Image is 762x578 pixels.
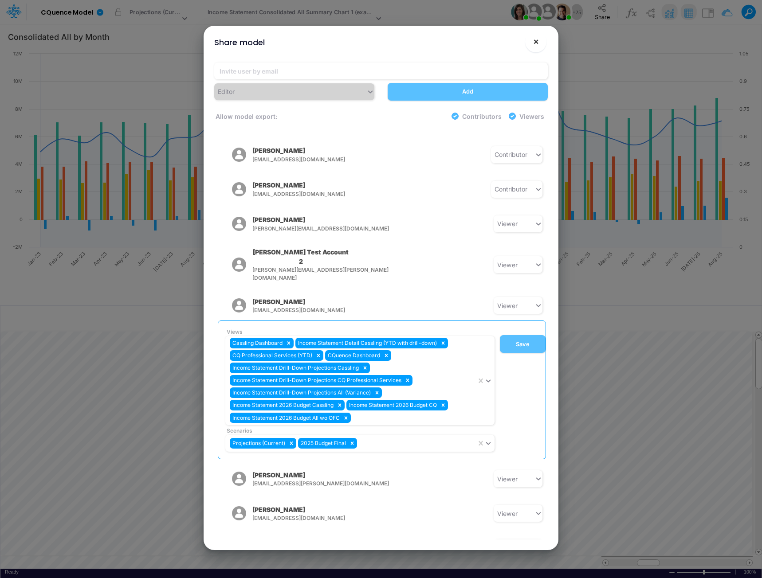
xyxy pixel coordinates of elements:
label: Contributors [462,112,502,121]
div: Contributor [495,150,527,159]
span: [EMAIL_ADDRESS][PERSON_NAME][DOMAIN_NAME] [252,480,397,488]
img: rounded user avatar [230,215,248,233]
div: Viewer [497,260,518,269]
div: Cassling Dashboard [230,338,284,348]
div: Income Statement Drill-Down Projections CQ Professional Services [230,375,403,386]
p: [PERSON_NAME] [252,146,305,155]
button: rounded user avatar[PERSON_NAME][EMAIL_ADDRESS][DOMAIN_NAME] [218,143,352,166]
img: rounded user avatar [230,256,248,273]
button: rounded user avatar[PERSON_NAME] Test Account 2[PERSON_NAME][EMAIL_ADDRESS][PERSON_NAME][DOMAIN_N... [218,247,352,282]
div: Income Statement Drill-Down Projections Cassling [230,363,360,373]
div: Income Statement 2026 Budget CQ [346,400,438,410]
p: [PERSON_NAME] [252,297,305,306]
span: [PERSON_NAME][EMAIL_ADDRESS][DOMAIN_NAME] [252,225,397,233]
p: [PERSON_NAME] [252,180,305,190]
div: 2025 Budget Final [298,438,347,449]
div: Viewer [497,474,518,484]
p: [PERSON_NAME] [252,470,305,480]
div: Projections (Current) [230,438,287,449]
button: rounded user avatar[PERSON_NAME][EMAIL_ADDRESS][PERSON_NAME][DOMAIN_NAME] [218,467,352,490]
img: rounded user avatar [230,539,248,557]
span: Views [225,328,495,336]
p: [PERSON_NAME] [252,505,305,514]
button: rounded user avatar[PERSON_NAME][EMAIL_ADDRESS][DOMAIN_NAME] [218,178,352,201]
div: Income Statement Drill-Down Projections All (Variance) [230,387,372,398]
p: [PERSON_NAME] Test Account 2 [252,247,349,266]
div: Contributor [495,184,527,194]
span: [EMAIL_ADDRESS][DOMAIN_NAME] [252,306,392,314]
div: CQuence Dashboard [325,350,381,361]
input: Invite user by email [214,62,548,79]
button: rounded user avatar[PERSON_NAME][PERSON_NAME][EMAIL_ADDRESS][DOMAIN_NAME] [218,212,352,235]
div: Income Statement Detail Cassling (YTD with drill-down) [295,338,438,348]
label: Allow model export: [214,112,277,121]
p: [PERSON_NAME] [252,215,305,224]
span: [EMAIL_ADDRESS][DOMAIN_NAME] [252,514,392,522]
div: Share model [214,36,265,48]
button: Close [525,31,546,52]
button: rounded user avatar[PERSON_NAME][EMAIL_ADDRESS][DOMAIN_NAME] [218,502,352,525]
span: [PERSON_NAME][EMAIL_ADDRESS][PERSON_NAME][DOMAIN_NAME] [252,266,397,282]
img: rounded user avatar [230,297,248,314]
img: rounded user avatar [230,504,248,522]
span: [EMAIL_ADDRESS][DOMAIN_NAME] [252,156,392,164]
span: × [533,36,539,47]
div: Income Statement 2026 Budget All wo OFC [230,413,341,423]
div: CQ Professional Services (YTD) [230,350,314,361]
img: rounded user avatar [230,146,248,164]
div: Income Statement 2026 Budget Cassling [230,400,335,410]
button: rounded user avatar[PERSON_NAME] [218,536,352,559]
div: Viewer [497,509,518,518]
p: [PERSON_NAME] [252,539,305,549]
span: [EMAIL_ADDRESS][DOMAIN_NAME] [252,190,392,198]
img: rounded user avatar [230,470,248,488]
button: rounded user avatar[PERSON_NAME][EMAIL_ADDRESS][DOMAIN_NAME] [218,294,352,317]
label: Viewers [519,112,544,121]
span: Scenarios [225,427,495,435]
div: Viewer [497,219,518,228]
img: rounded user avatar [230,180,248,198]
div: Viewer [497,301,518,310]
